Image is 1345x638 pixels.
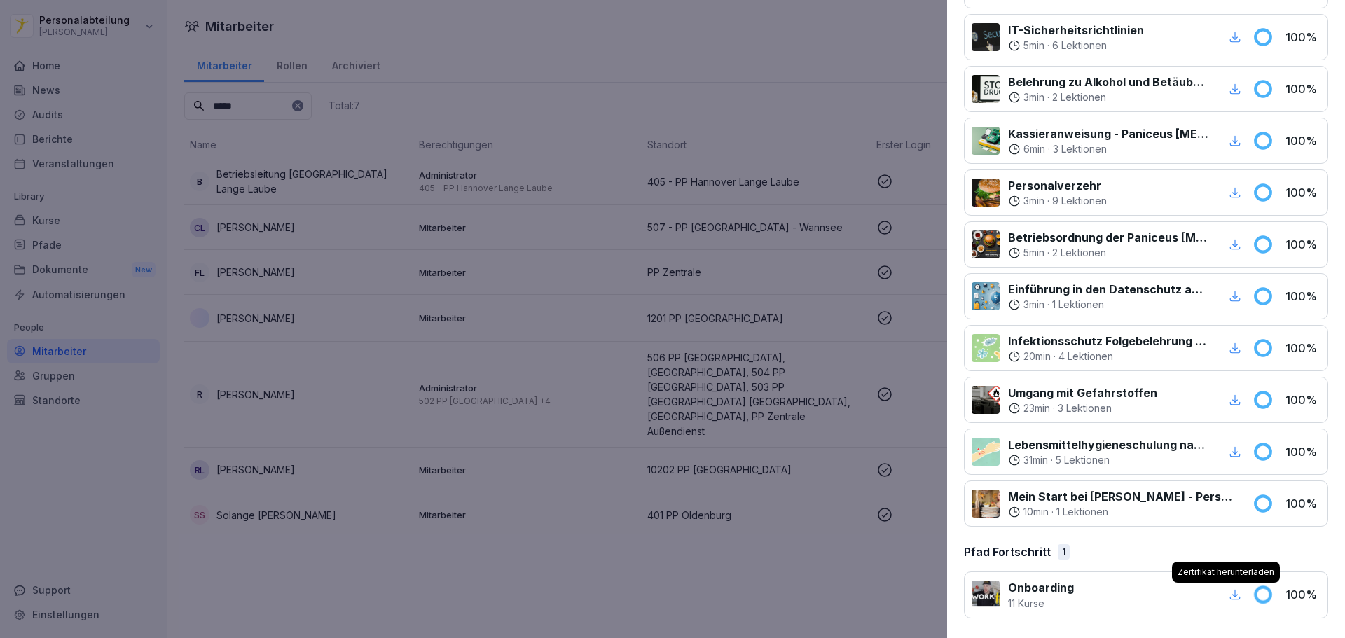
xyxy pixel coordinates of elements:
p: 3 min [1023,90,1044,104]
div: · [1008,142,1209,156]
p: 3 Lektionen [1058,401,1112,415]
p: 4 Lektionen [1058,349,1113,363]
p: 5 min [1023,39,1044,53]
p: 100 % [1285,132,1320,149]
p: 2 Lektionen [1052,90,1106,104]
div: · [1008,194,1107,208]
p: 100 % [1285,184,1320,201]
p: 6 min [1023,142,1045,156]
div: 1 [1058,544,1070,560]
div: · [1008,39,1144,53]
p: 3 min [1023,298,1044,312]
p: Umgang mit Gefahrstoffen [1008,384,1157,401]
div: Zertifikat herunterladen [1172,562,1280,583]
p: Onboarding [1008,579,1074,596]
p: 20 min [1023,349,1051,363]
p: 1 Lektionen [1056,505,1108,519]
p: 3 Lektionen [1053,142,1107,156]
p: 100 % [1285,340,1320,356]
p: Einführung in den Datenschutz am Arbeitsplatz nach Art. 13 ff. DSGVO [1008,281,1209,298]
p: 3 min [1023,194,1044,208]
p: 10 min [1023,505,1049,519]
div: · [1008,298,1209,312]
p: 100 % [1285,495,1320,512]
p: 100 % [1285,586,1320,603]
div: · [1008,453,1209,467]
p: 9 Lektionen [1052,194,1107,208]
p: Pfad Fortschritt [964,543,1051,560]
p: 100 % [1285,29,1320,46]
p: 2 Lektionen [1052,246,1106,260]
p: 23 min [1023,401,1050,415]
div: · [1008,90,1209,104]
div: · [1008,246,1209,260]
p: Betriebsordnung der Paniceus [MEDICAL_DATA] Systemzentrale [1008,229,1209,246]
p: Personalverzehr [1008,177,1107,194]
p: Kassieranweisung - Paniceus [MEDICAL_DATA] Systemzentrale GmbH [1008,125,1209,142]
p: 100 % [1285,288,1320,305]
p: IT-Sicherheitsrichtlinien [1008,22,1144,39]
p: 6 Lektionen [1052,39,1107,53]
p: 100 % [1285,81,1320,97]
div: · [1008,505,1236,519]
p: 31 min [1023,453,1048,467]
div: · [1008,401,1157,415]
p: 1 Lektionen [1052,298,1104,312]
p: 100 % [1285,391,1320,408]
p: 5 Lektionen [1056,453,1110,467]
div: · [1008,349,1209,363]
p: 5 min [1023,246,1044,260]
p: Mein Start bei [PERSON_NAME] - Personalfragebogen [1008,488,1236,505]
p: 11 Kurse [1008,596,1074,611]
p: 100 % [1285,443,1320,460]
p: Lebensmittelhygieneschulung nach EU-Verordnung (EG) Nr. 852 / 2004 [1008,436,1209,453]
p: Belehrung zu Alkohol und Betäubungsmitteln am Arbeitsplatz [1008,74,1209,90]
p: 100 % [1285,236,1320,253]
p: Infektionsschutz Folgebelehrung (nach §43 IfSG) [1008,333,1209,349]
